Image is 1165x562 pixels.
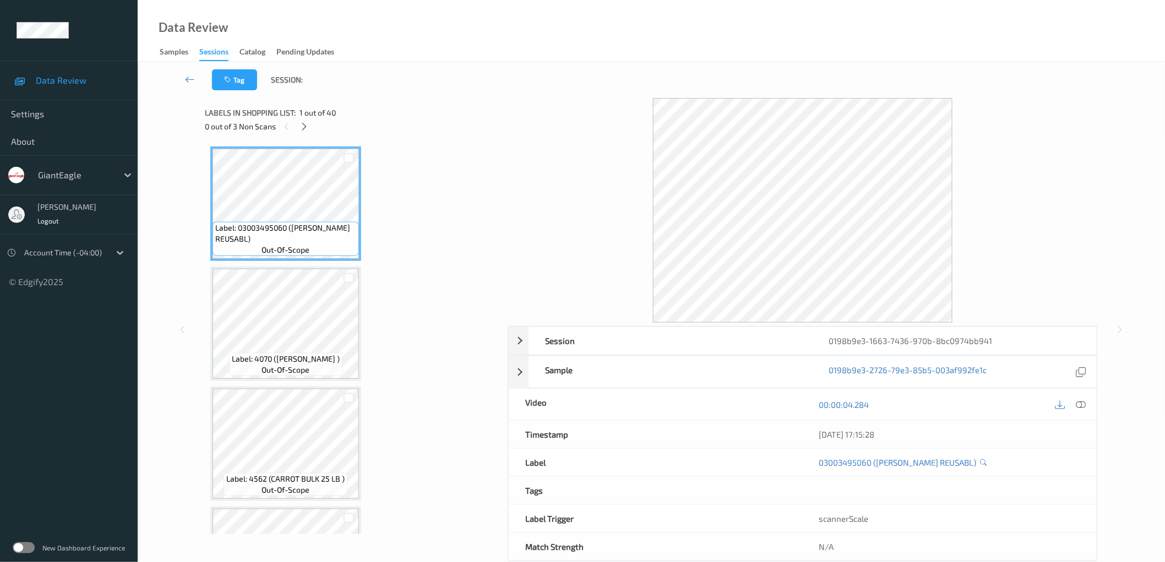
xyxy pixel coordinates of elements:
a: Pending Updates [276,45,345,60]
div: Match Strength [509,533,803,560]
a: 0198b9e3-2726-79e3-85b5-003af992fe1c [829,364,987,379]
span: Labels in shopping list: [205,107,296,118]
span: Label: 4070 ([PERSON_NAME] ) [232,353,340,364]
a: Samples [160,45,199,60]
span: out-of-scope [262,364,310,375]
span: out-of-scope [262,244,310,255]
div: Video [509,389,803,420]
a: Catalog [239,45,276,60]
a: 03003495060 ([PERSON_NAME] REUSABL) [819,457,977,468]
div: N/A [803,533,1097,560]
div: Pending Updates [276,46,334,60]
span: 1 out of 40 [300,107,336,118]
span: Session: [271,74,303,85]
div: 0198b9e3-1663-7436-970b-8bc0974bb941 [813,327,1097,354]
div: Samples [160,46,188,60]
div: Session [529,327,813,354]
div: 0 out of 3 Non Scans [205,119,500,133]
span: Label: 03003495060 ([PERSON_NAME] REUSABL) [215,222,356,244]
div: Sample0198b9e3-2726-79e3-85b5-003af992fe1c [508,356,1097,388]
div: Timestamp [509,421,803,448]
div: Tags [509,477,803,504]
span: out-of-scope [262,484,310,495]
button: Tag [212,69,257,90]
span: Label: 4562 (CARROT BULK 25 LB ) [227,473,345,484]
a: 00:00:04.284 [819,399,869,410]
a: Sessions [199,45,239,61]
div: Sample [529,356,813,388]
div: Session0198b9e3-1663-7436-970b-8bc0974bb941 [508,326,1097,355]
div: Catalog [239,46,265,60]
div: Label [509,449,803,476]
div: scannerScale [803,505,1097,532]
div: Data Review [159,22,228,33]
div: [DATE] 17:15:28 [819,429,1080,440]
div: Label Trigger [509,505,803,532]
div: Sessions [199,46,228,61]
